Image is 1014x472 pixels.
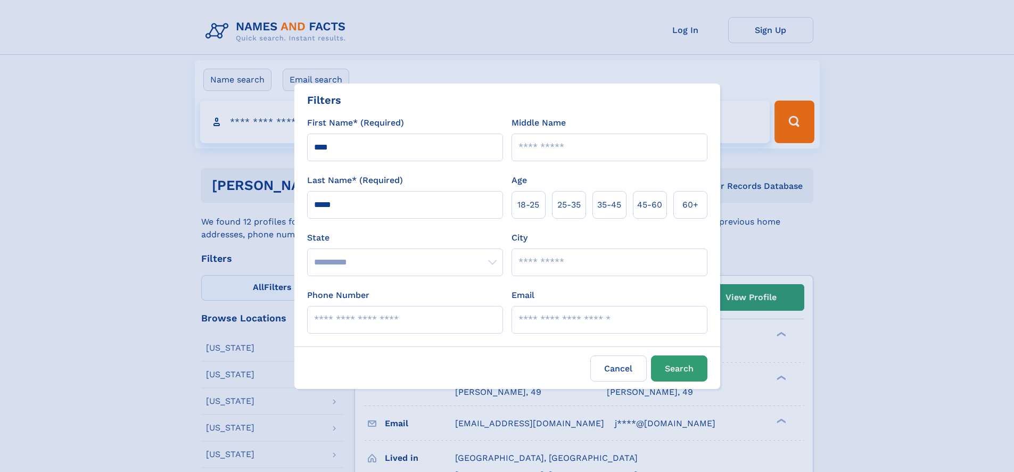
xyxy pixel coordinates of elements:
label: Age [512,174,527,187]
label: Middle Name [512,117,566,129]
label: City [512,231,527,244]
span: 25‑35 [557,198,581,211]
label: Cancel [590,355,647,382]
label: First Name* (Required) [307,117,404,129]
span: 45‑60 [637,198,662,211]
span: 18‑25 [517,198,539,211]
span: 60+ [682,198,698,211]
button: Search [651,355,707,382]
label: Email [512,289,534,302]
span: 35‑45 [597,198,621,211]
label: Last Name* (Required) [307,174,403,187]
label: State [307,231,503,244]
label: Phone Number [307,289,369,302]
div: Filters [307,92,341,108]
